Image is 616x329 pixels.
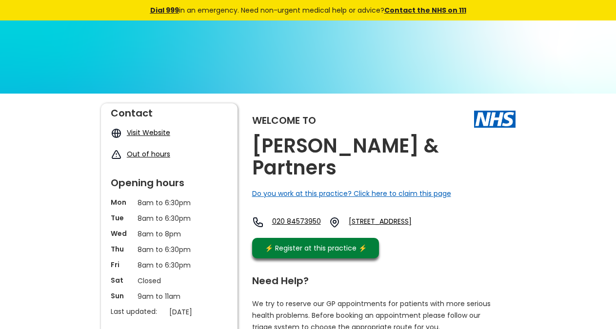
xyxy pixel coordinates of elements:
[111,213,133,223] p: Tue
[138,260,201,271] p: 8am to 6:30pm
[138,244,201,255] p: 8am to 6:30pm
[138,213,201,224] p: 8am to 6:30pm
[260,243,372,253] div: ⚡️ Register at this practice ⚡️
[111,260,133,270] p: Fri
[111,173,228,188] div: Opening hours
[111,244,133,254] p: Thu
[111,275,133,285] p: Sat
[84,5,533,16] div: in an emergency. Need non-urgent medical help or advice?
[138,229,201,239] p: 8am to 8pm
[138,291,201,302] p: 9am to 11am
[384,5,466,15] a: Contact the NHS on 111
[252,116,316,125] div: Welcome to
[127,128,170,137] a: Visit Website
[329,216,340,228] img: practice location icon
[150,5,179,15] a: Dial 999
[252,216,264,228] img: telephone icon
[169,307,233,317] p: [DATE]
[127,149,170,159] a: Out of hours
[111,291,133,301] p: Sun
[138,197,201,208] p: 8am to 6:30pm
[252,135,516,179] h2: [PERSON_NAME] & Partners
[111,128,122,139] img: globe icon
[474,111,516,127] img: The NHS logo
[111,197,133,207] p: Mon
[252,189,451,198] a: Do you work at this practice? Click here to claim this page
[272,216,321,228] a: 020 84573950
[252,271,506,286] div: Need Help?
[111,149,122,160] img: exclamation icon
[349,216,446,228] a: [STREET_ADDRESS]
[252,238,379,258] a: ⚡️ Register at this practice ⚡️
[111,229,133,238] p: Wed
[138,275,201,286] p: Closed
[111,103,228,118] div: Contact
[111,307,164,316] p: Last updated:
